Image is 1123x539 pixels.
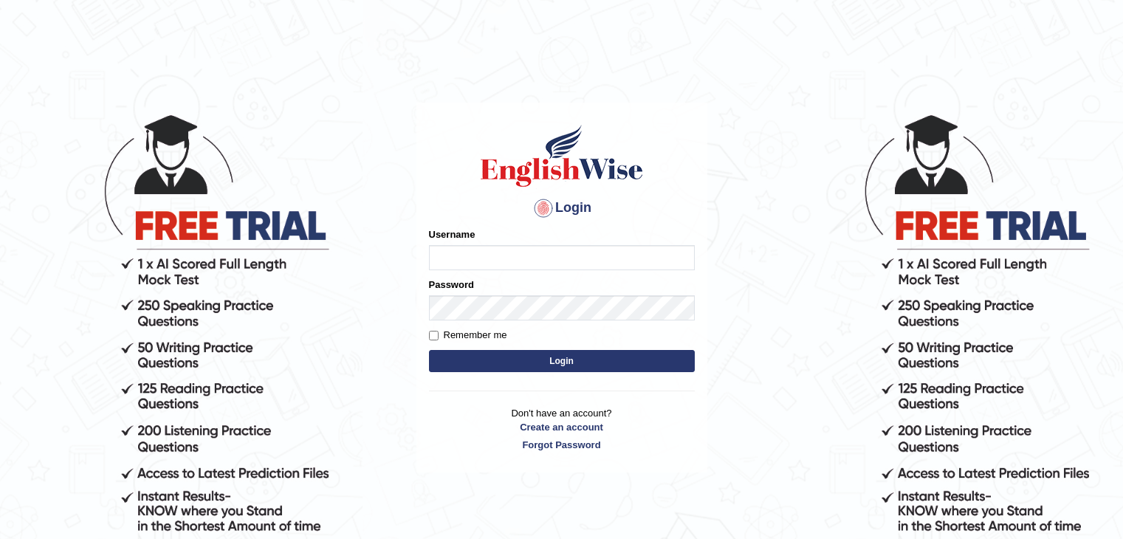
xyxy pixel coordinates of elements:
a: Forgot Password [429,438,695,452]
input: Remember me [429,331,439,340]
label: Password [429,278,474,292]
button: Login [429,350,695,372]
p: Don't have an account? [429,406,695,452]
label: Username [429,227,475,241]
a: Create an account [429,420,695,434]
label: Remember me [429,328,507,343]
img: Logo of English Wise sign in for intelligent practice with AI [478,123,646,189]
h4: Login [429,196,695,220]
